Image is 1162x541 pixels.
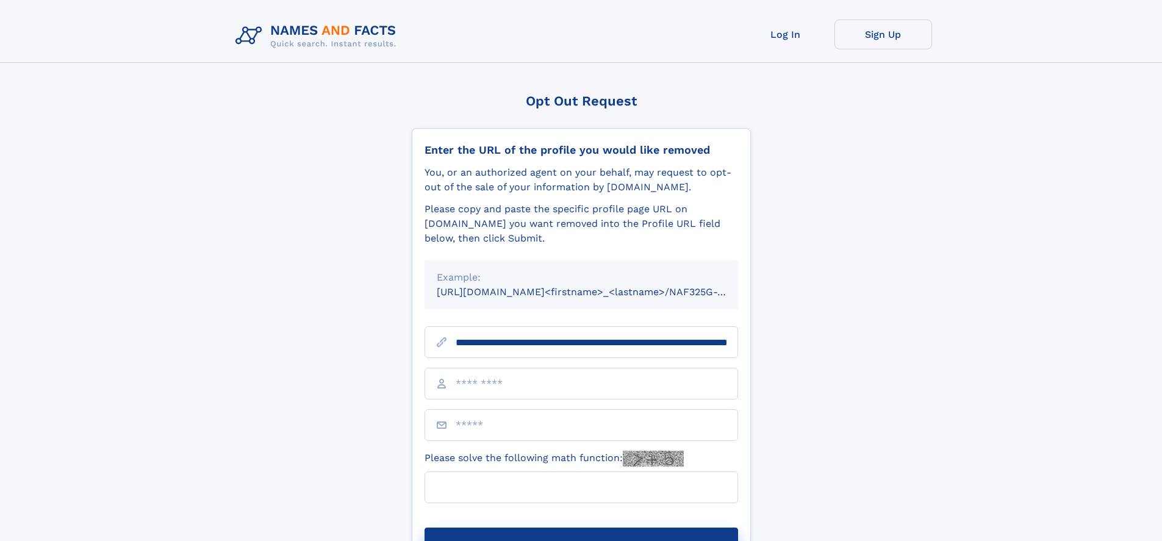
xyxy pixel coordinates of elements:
[437,270,726,285] div: Example:
[834,20,932,49] a: Sign Up
[412,93,751,109] div: Opt Out Request
[425,451,684,467] label: Please solve the following math function:
[425,143,738,157] div: Enter the URL of the profile you would like removed
[737,20,834,49] a: Log In
[425,202,738,246] div: Please copy and paste the specific profile page URL on [DOMAIN_NAME] you want removed into the Pr...
[231,20,406,52] img: Logo Names and Facts
[437,286,761,298] small: [URL][DOMAIN_NAME]<firstname>_<lastname>/NAF325G-xxxxxxxx
[425,165,738,195] div: You, or an authorized agent on your behalf, may request to opt-out of the sale of your informatio...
